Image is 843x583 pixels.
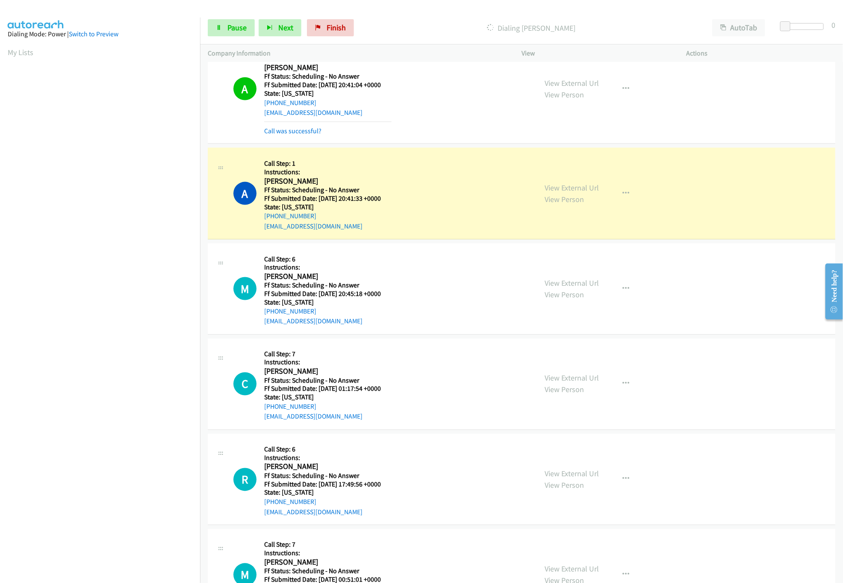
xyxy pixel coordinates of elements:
[208,19,255,36] a: Pause
[264,358,392,367] h5: Instructions:
[545,78,599,88] a: View External Url
[545,290,584,299] a: View Person
[545,278,599,288] a: View External Url
[233,468,256,491] div: The call is yet to be attempted
[233,77,256,100] h1: A
[831,19,835,31] div: 0
[264,567,392,576] h5: Ff Status: Scheduling - No Answer
[307,19,354,36] a: Finish
[264,89,392,98] h5: State: [US_STATE]
[264,317,363,325] a: [EMAIL_ADDRESS][DOMAIN_NAME]
[545,90,584,100] a: View Person
[264,168,392,176] h5: Instructions:
[264,308,316,316] a: [PHONE_NUMBER]
[264,255,392,264] h5: Call Step: 6
[264,290,392,298] h5: Ff Submitted Date: [DATE] 20:45:18 +0000
[522,48,671,59] p: View
[264,263,392,272] h5: Instructions:
[264,413,363,421] a: [EMAIL_ADDRESS][DOMAIN_NAME]
[264,541,392,549] h5: Call Step: 7
[264,508,363,516] a: [EMAIL_ADDRESS][DOMAIN_NAME]
[264,385,392,393] h5: Ff Submitted Date: [DATE] 01:17:54 +0000
[264,159,392,168] h5: Call Step: 1
[545,469,599,479] a: View External Url
[264,445,392,454] h5: Call Step: 6
[233,182,256,205] h1: A
[264,72,392,81] h5: Ff Status: Scheduling - No Answer
[264,462,392,472] h2: [PERSON_NAME]
[545,373,599,383] a: View External Url
[264,367,392,377] h2: [PERSON_NAME]
[264,176,392,186] h2: [PERSON_NAME]
[264,489,392,497] h5: State: [US_STATE]
[264,203,392,211] h5: State: [US_STATE]
[264,549,392,558] h5: Instructions:
[264,472,392,480] h5: Ff Status: Scheduling - No Answer
[264,194,392,203] h5: Ff Submitted Date: [DATE] 20:41:33 +0000
[784,23,824,30] div: Delay between calls (in seconds)
[264,108,363,117] a: [EMAIL_ADDRESS][DOMAIN_NAME]
[227,23,247,32] span: Pause
[264,272,392,281] h2: [PERSON_NAME]
[264,99,316,107] a: [PHONE_NUMBER]
[233,372,256,396] h1: C
[545,194,584,204] a: View Person
[545,385,584,395] a: View Person
[264,186,392,194] h5: Ff Status: Scheduling - No Answer
[69,30,118,38] a: Switch to Preview
[819,258,843,325] iframe: Resource Center
[545,183,599,193] a: View External Url
[712,19,765,36] button: AutoTab
[264,558,392,568] h2: [PERSON_NAME]
[264,377,392,385] h5: Ff Status: Scheduling - No Answer
[264,298,392,307] h5: State: [US_STATE]
[264,454,392,463] h5: Instructions:
[264,127,321,135] a: Call was successful?
[365,22,697,34] p: Dialing [PERSON_NAME]
[278,23,293,32] span: Next
[264,222,363,230] a: [EMAIL_ADDRESS][DOMAIN_NAME]
[8,29,192,39] div: Dialing Mode: Power |
[264,498,316,506] a: [PHONE_NUMBER]
[264,63,392,73] h2: [PERSON_NAME]
[327,23,346,32] span: Finish
[686,48,835,59] p: Actions
[233,468,256,491] h1: R
[545,564,599,574] a: View External Url
[233,372,256,396] div: The call is yet to be attempted
[264,212,316,220] a: [PHONE_NUMBER]
[264,393,392,402] h5: State: [US_STATE]
[208,48,506,59] p: Company Information
[264,281,392,290] h5: Ff Status: Scheduling - No Answer
[233,277,256,300] h1: M
[264,403,316,411] a: [PHONE_NUMBER]
[8,66,200,472] iframe: Dialpad
[545,480,584,490] a: View Person
[264,81,392,89] h5: Ff Submitted Date: [DATE] 20:41:04 +0000
[8,47,33,57] a: My Lists
[264,480,392,489] h5: Ff Submitted Date: [DATE] 17:49:56 +0000
[264,350,392,359] h5: Call Step: 7
[233,277,256,300] div: The call is yet to be attempted
[259,19,301,36] button: Next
